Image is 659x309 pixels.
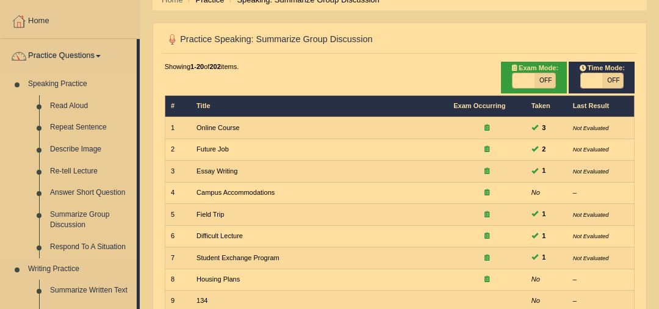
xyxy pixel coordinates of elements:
th: Taken [525,95,567,117]
div: Exam occurring question [453,231,520,241]
a: Summarize Written Text [45,280,137,302]
a: Writing Practice [23,258,137,280]
td: 8 [165,269,191,290]
a: Campus Accommodations [196,189,275,196]
a: Field Trip [196,211,224,218]
span: OFF [602,73,624,88]
td: 5 [165,204,191,225]
a: Re-tell Lecture [45,161,137,183]
div: Exam occurring question [453,275,520,285]
a: 134 [196,297,207,304]
td: 3 [165,161,191,182]
b: 202 [209,63,220,70]
a: Online Course [196,124,240,131]
td: 4 [165,182,191,203]
div: – [573,188,628,198]
a: Describe Image [45,139,137,161]
a: Read Aloud [45,95,137,117]
div: Exam occurring question [453,123,520,133]
span: You can still take this question [538,144,550,155]
a: Answer Short Question [45,182,137,204]
td: 1 [165,117,191,139]
span: Exam Mode: [506,63,563,74]
td: 7 [165,247,191,269]
em: No [531,275,540,283]
div: Showing of items. [165,62,635,71]
div: – [573,296,628,306]
a: Practice Questions [1,39,137,70]
div: Exam occurring question [453,167,520,176]
a: Housing Plans [196,275,240,283]
b: 1-20 [190,63,204,70]
small: Not Evaluated [573,125,609,131]
a: Respond To A Situation [45,236,137,258]
small: Not Evaluated [573,255,609,261]
small: Not Evaluated [573,233,609,239]
em: No [531,297,540,304]
div: Exam occurring question [453,210,520,220]
span: You can still take this question [538,209,550,220]
a: Speaking Practice [23,73,137,95]
div: Exam occurring question [453,145,520,154]
a: Student Exchange Program [196,254,279,261]
span: You can still take this question [538,123,550,134]
small: Not Evaluated [573,211,609,218]
span: OFF [535,73,556,88]
div: Exam occurring question [453,253,520,263]
span: Time Mode: [575,63,628,74]
a: Home [1,4,140,35]
th: Last Result [567,95,635,117]
h2: Practice Speaking: Summarize Group Discussion [165,32,456,48]
small: Not Evaluated [573,168,609,175]
div: Exam occurring question [453,188,520,198]
span: You can still take this question [538,231,550,242]
th: # [165,95,191,117]
div: Show exams occurring in exams [501,62,567,93]
a: Exam Occurring [453,102,505,109]
a: Repeat Sentence [45,117,137,139]
a: Future Job [196,145,229,153]
th: Title [191,95,448,117]
a: Essay Writing [196,167,237,175]
small: Not Evaluated [573,146,609,153]
td: 6 [165,225,191,247]
div: – [573,275,628,285]
span: You can still take this question [538,165,550,176]
span: You can still take this question [538,252,550,263]
a: Difficult Lecture [196,232,243,239]
a: Summarize Group Discussion [45,204,137,236]
em: No [531,189,540,196]
td: 2 [165,139,191,160]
